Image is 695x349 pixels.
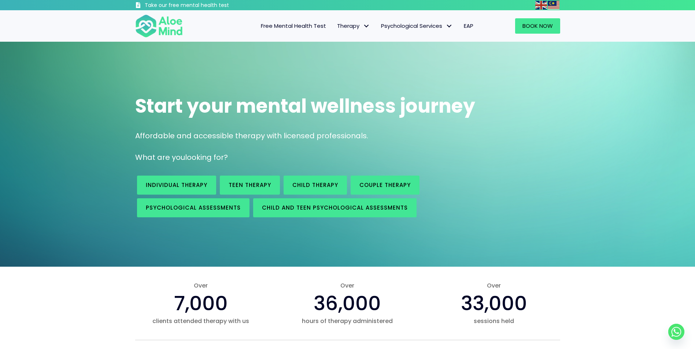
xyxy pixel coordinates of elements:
span: Over [428,281,560,290]
span: Therapy: submenu [361,21,372,31]
a: Child and Teen Psychological assessments [253,198,417,217]
span: Therapy [337,22,370,30]
a: Psychological ServicesPsychological Services: submenu [376,18,458,34]
a: Book Now [515,18,560,34]
span: Child and Teen Psychological assessments [262,204,408,211]
span: Over [135,281,267,290]
img: Aloe mind Logo [135,14,183,38]
span: looking for? [185,152,228,162]
span: Over [281,281,413,290]
a: Malay [548,1,560,9]
nav: Menu [192,18,479,34]
a: Teen Therapy [220,176,280,195]
span: 7,000 [174,289,228,317]
span: Child Therapy [292,181,338,189]
span: What are you [135,152,185,162]
h3: Take our free mental health test [145,2,268,9]
span: Free Mental Health Test [261,22,326,30]
span: Psychological Services [381,22,453,30]
img: en [535,1,547,10]
a: English [535,1,548,9]
span: Couple therapy [359,181,411,189]
p: Affordable and accessible therapy with licensed professionals. [135,131,560,141]
a: EAP [458,18,479,34]
span: Psychological Services: submenu [444,21,455,31]
a: Psychological assessments [137,198,249,217]
span: hours of therapy administered [281,317,413,325]
span: 33,000 [461,289,527,317]
span: 36,000 [314,289,381,317]
span: clients attended therapy with us [135,317,267,325]
a: Individual therapy [137,176,216,195]
span: Individual therapy [146,181,207,189]
span: Book Now [522,22,553,30]
a: TherapyTherapy: submenu [332,18,376,34]
a: Free Mental Health Test [255,18,332,34]
a: Child Therapy [284,176,347,195]
img: ms [548,1,559,10]
a: Whatsapp [668,324,684,340]
span: Start your mental wellness journey [135,93,475,119]
span: sessions held [428,317,560,325]
span: Teen Therapy [229,181,271,189]
a: Couple therapy [351,176,419,195]
a: Take our free mental health test [135,2,268,10]
span: EAP [464,22,473,30]
span: Psychological assessments [146,204,241,211]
